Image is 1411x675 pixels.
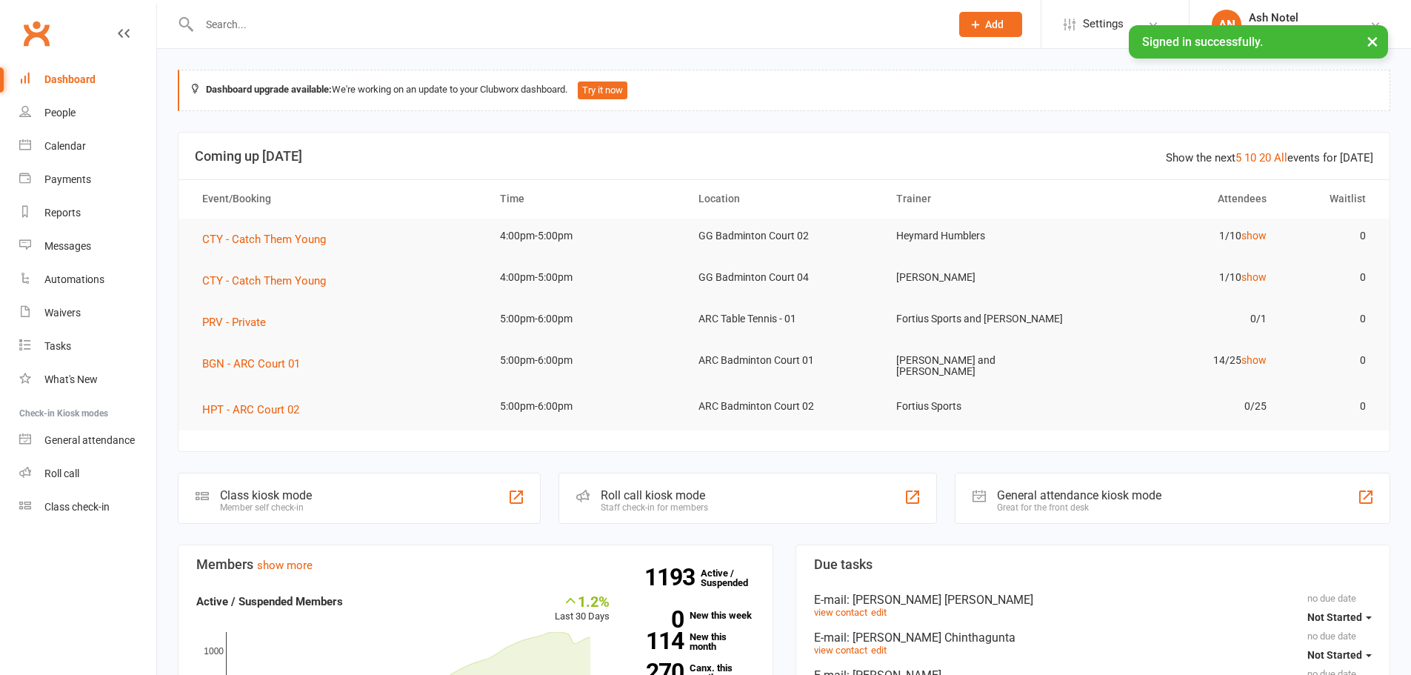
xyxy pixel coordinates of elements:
span: Not Started [1307,611,1362,623]
h3: Members [196,557,755,572]
td: ARC Badminton Court 01 [685,343,884,378]
span: Settings [1083,7,1124,41]
a: People [19,96,156,130]
th: Trainer [883,180,1081,218]
td: 0 [1280,343,1379,378]
a: show [1241,230,1267,242]
th: Waitlist [1280,180,1379,218]
td: Heymard Humblers [883,219,1081,253]
a: view contact [814,645,867,656]
div: Automations [44,273,104,285]
td: 14/25 [1081,343,1280,378]
td: 0 [1280,302,1379,336]
a: Clubworx [18,15,55,52]
td: 1/10 [1081,260,1280,295]
span: Not Started [1307,649,1362,661]
a: Automations [19,263,156,296]
button: BGN - ARC Court 01 [202,355,310,373]
span: BGN - ARC Court 01 [202,357,300,370]
a: General attendance kiosk mode [19,424,156,457]
a: Class kiosk mode [19,491,156,524]
div: Calendar [44,140,86,152]
th: Event/Booking [189,180,487,218]
a: What's New [19,363,156,396]
a: view contact [814,607,867,618]
a: show [1241,271,1267,283]
td: 5:00pm-6:00pm [487,389,685,424]
div: Staff check-in for members [601,502,708,513]
div: Class kiosk mode [220,488,312,502]
h3: Due tasks [814,557,1372,572]
span: : [PERSON_NAME] [PERSON_NAME] [847,593,1033,607]
div: 1.2% [555,593,610,609]
td: Fortius Sports [883,389,1081,424]
button: HPT - ARC Court 02 [202,401,310,419]
span: PRV - Private [202,316,266,329]
button: Try it now [578,82,627,99]
td: Fortius Sports and [PERSON_NAME] [883,302,1081,336]
a: 10 [1244,151,1256,164]
div: Great for the front desk [997,502,1161,513]
td: [PERSON_NAME] [883,260,1081,295]
td: 0/25 [1081,389,1280,424]
button: CTY - Catch Them Young [202,230,336,248]
td: ARC Badminton Court 02 [685,389,884,424]
a: Tasks [19,330,156,363]
span: HPT - ARC Court 02 [202,403,299,416]
div: People [44,107,76,119]
button: × [1359,25,1386,57]
div: Show the next events for [DATE] [1166,149,1373,167]
div: Ash Notel [1249,11,1349,24]
div: AN [1212,10,1241,39]
div: General attendance kiosk mode [997,488,1161,502]
a: Calendar [19,130,156,163]
a: 0New this week [632,611,755,620]
a: Payments [19,163,156,196]
button: CTY - Catch Them Young [202,272,336,290]
a: 20 [1259,151,1271,164]
a: Reports [19,196,156,230]
strong: 1193 [644,566,701,588]
a: show [1241,354,1267,366]
td: 0 [1280,260,1379,295]
a: Messages [19,230,156,263]
td: 0 [1280,389,1379,424]
div: [GEOGRAPHIC_DATA] [1249,24,1349,38]
h3: Coming up [DATE] [195,149,1373,164]
a: All [1274,151,1287,164]
a: edit [871,607,887,618]
div: Reports [44,207,81,219]
div: What's New [44,373,98,385]
a: Roll call [19,457,156,491]
td: GG Badminton Court 04 [685,260,884,295]
th: Time [487,180,685,218]
div: E-mail [814,593,1372,607]
a: 114New this month [632,632,755,651]
button: Add [959,12,1022,37]
div: Roll call kiosk mode [601,488,708,502]
span: Add [985,19,1004,30]
td: 4:00pm-5:00pm [487,260,685,295]
th: Location [685,180,884,218]
span: CTY - Catch Them Young [202,274,326,287]
td: 5:00pm-6:00pm [487,302,685,336]
td: GG Badminton Court 02 [685,219,884,253]
strong: 114 [632,630,684,652]
div: We're working on an update to your Clubworx dashboard. [178,70,1390,111]
a: Dashboard [19,63,156,96]
button: Not Started [1307,604,1372,631]
strong: 0 [632,608,684,631]
button: Not Started [1307,642,1372,668]
div: Payments [44,173,91,185]
td: [PERSON_NAME] and [PERSON_NAME] [883,343,1081,390]
div: Class check-in [44,501,110,513]
div: Roll call [44,468,79,479]
div: General attendance [44,434,135,446]
div: Dashboard [44,73,96,85]
span: : [PERSON_NAME] Chinthagunta [847,631,1015,645]
span: CTY - Catch Them Young [202,233,326,246]
td: ARC Table Tennis - 01 [685,302,884,336]
td: 0/1 [1081,302,1280,336]
a: show more [257,559,313,572]
div: Tasks [44,340,71,352]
